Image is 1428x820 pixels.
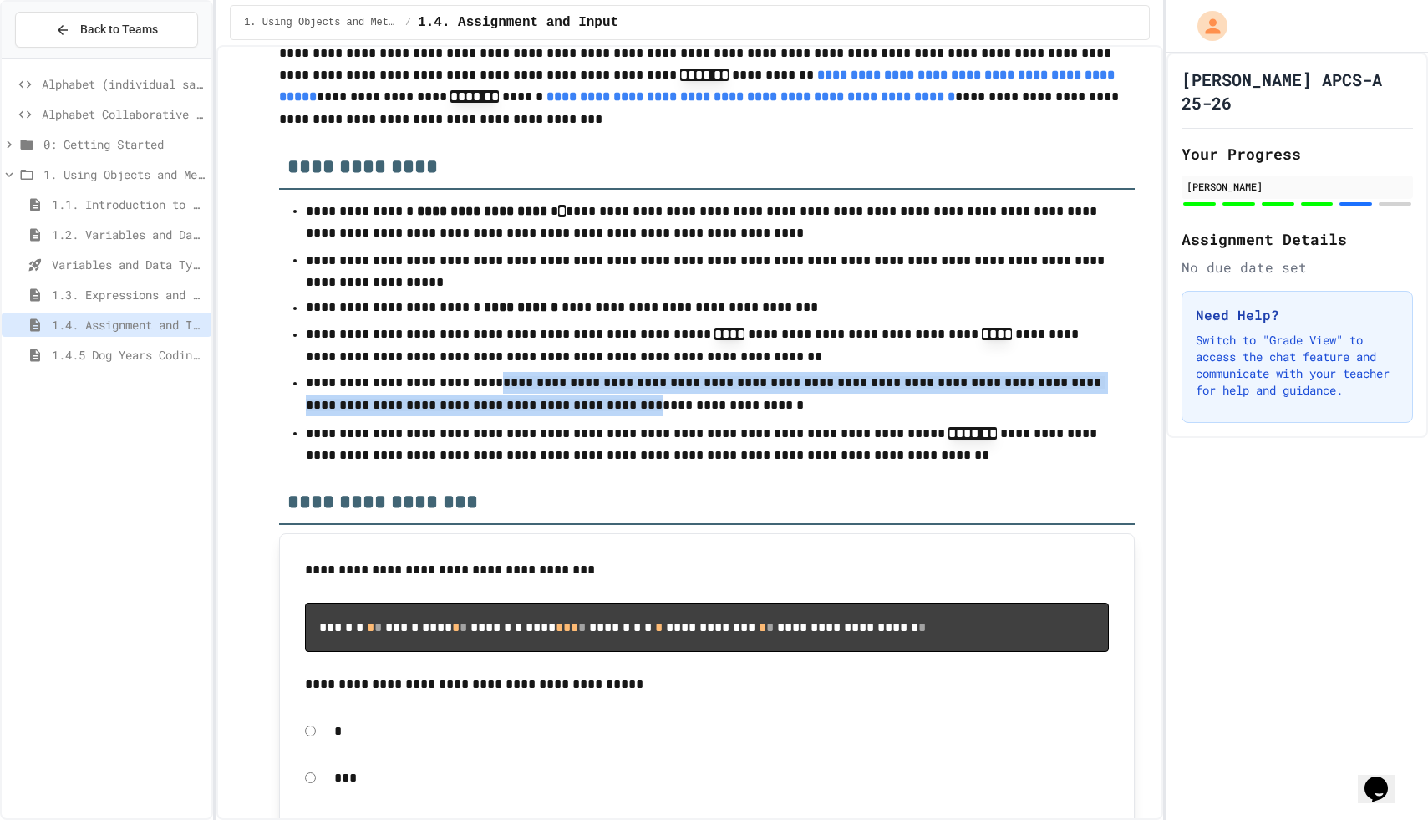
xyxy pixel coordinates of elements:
[43,166,205,183] span: 1. Using Objects and Methods
[1180,7,1232,45] div: My Account
[405,16,411,29] span: /
[1196,332,1399,399] p: Switch to "Grade View" to access the chat feature and communicate with your teacher for help and ...
[52,316,205,334] span: 1.4. Assignment and Input
[1187,179,1408,194] div: [PERSON_NAME]
[52,346,205,364] span: 1.4.5 Dog Years Coding Challenge
[15,12,198,48] button: Back to Teams
[1182,68,1413,115] h1: [PERSON_NAME] APCS-A 25-26
[43,135,205,153] span: 0: Getting Started
[1358,753,1411,803] iframe: chat widget
[1182,257,1413,278] div: No due date set
[42,105,205,123] span: Alphabet Collaborative Lab
[52,196,205,213] span: 1.1. Introduction to Algorithms, Programming, and Compilers
[80,21,158,38] span: Back to Teams
[244,16,399,29] span: 1. Using Objects and Methods
[52,286,205,303] span: 1.3. Expressions and Output [New]
[1196,305,1399,325] h3: Need Help?
[52,256,205,273] span: Variables and Data Types - Quiz
[42,75,205,93] span: Alphabet (individual sandbox)
[52,226,205,243] span: 1.2. Variables and Data Types
[1182,142,1413,166] h2: Your Progress
[1182,227,1413,251] h2: Assignment Details
[418,13,618,33] span: 1.4. Assignment and Input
